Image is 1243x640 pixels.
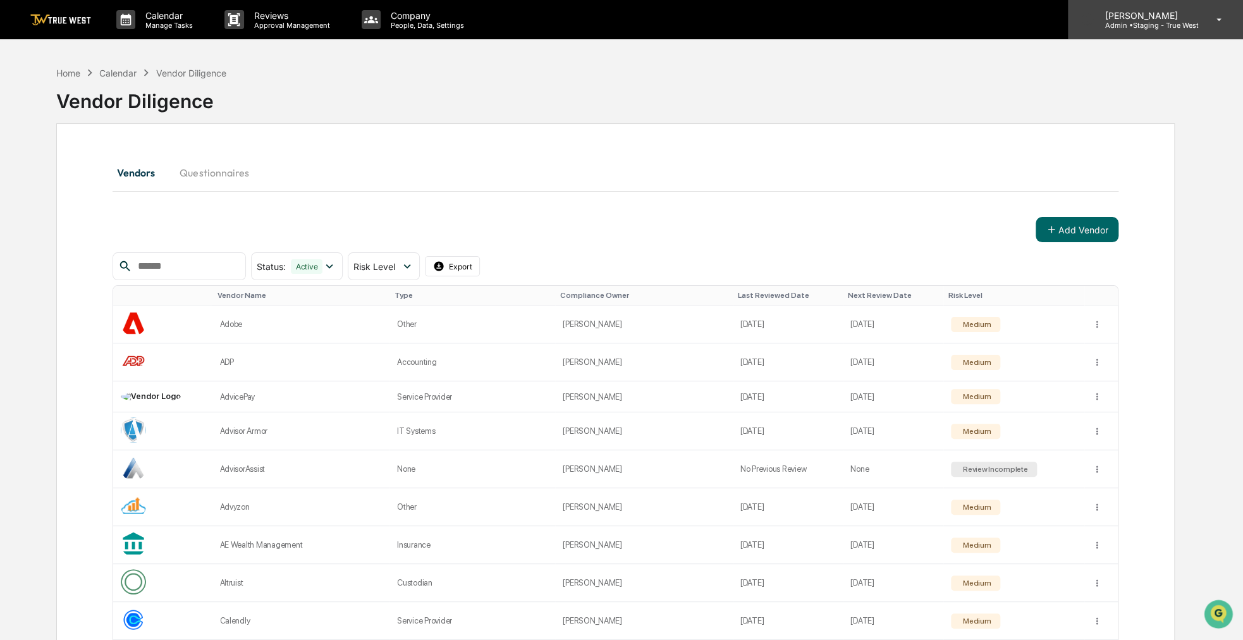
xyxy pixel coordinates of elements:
div: AdvisorAssist [219,464,382,474]
img: Vendor Logo [121,607,146,632]
td: [PERSON_NAME] [555,526,733,564]
span: Pylon [126,279,153,288]
button: Start new chat [215,100,230,115]
p: Manage Tasks [135,21,199,30]
div: Toggle SortBy [1094,291,1113,300]
div: Toggle SortBy [948,291,1080,300]
div: Medium [960,392,991,401]
span: [PERSON_NAME] [39,171,102,182]
span: Attestations [104,224,157,237]
span: Data Lookup [25,248,80,261]
iframe: Open customer support [1203,598,1237,632]
td: [DATE] [733,488,843,526]
div: Medium [960,503,991,512]
button: Add Vendor [1036,217,1118,242]
td: [DATE] [733,412,843,450]
div: Advisor Armor [219,426,382,436]
div: Medium [960,541,991,550]
td: [PERSON_NAME] [555,412,733,450]
a: 🔎Data Lookup [8,243,85,266]
p: [PERSON_NAME] [1094,10,1198,21]
button: Export [425,256,481,276]
p: Calendar [135,10,199,21]
td: Custodian [389,564,555,602]
img: Vendor Logo [121,417,146,443]
div: AdvicePay [219,392,382,402]
td: [DATE] [733,343,843,381]
div: Medium [960,427,991,436]
td: [DATE] [733,381,843,412]
button: Vendors [113,157,169,188]
a: Powered byPylon [89,278,153,288]
td: Accounting [389,343,555,381]
td: Insurance [389,526,555,564]
div: secondary tabs example [113,157,1118,188]
td: [PERSON_NAME] [555,343,733,381]
div: Calendly [219,616,382,625]
td: [PERSON_NAME] [555,488,733,526]
div: Review Incomplete [960,465,1028,474]
div: 🔎 [13,249,23,259]
td: [DATE] [843,564,943,602]
button: See all [196,137,230,152]
a: 🖐️Preclearance [8,219,87,242]
span: Status : [257,261,286,272]
td: [DATE] [733,526,843,564]
td: [DATE] [733,305,843,343]
img: Vendor Logo [121,569,146,594]
td: [PERSON_NAME] [555,450,733,488]
td: [DATE] [733,564,843,602]
td: [DATE] [843,381,943,412]
td: [DATE] [843,343,943,381]
div: Toggle SortBy [217,291,384,300]
td: None [389,450,555,488]
p: Approval Management [244,21,336,30]
span: • [105,171,109,182]
td: Other [389,305,555,343]
div: Altruist [219,578,382,588]
a: 🗄️Attestations [87,219,162,242]
div: Toggle SortBy [395,291,550,300]
div: We're available if you need us! [57,109,174,119]
div: Home [56,68,80,78]
p: Reviews [244,10,336,21]
td: [PERSON_NAME] [555,305,733,343]
div: 🗄️ [92,225,102,235]
img: Vendor Logo [121,348,146,374]
div: Active [291,259,323,274]
div: Past conversations [13,140,85,150]
td: [DATE] [843,526,943,564]
img: 1746055101610-c473b297-6a78-478c-a979-82029cc54cd1 [13,96,35,119]
td: [DATE] [733,602,843,640]
div: Medium [960,617,991,625]
td: [DATE] [843,305,943,343]
td: [PERSON_NAME] [555,381,733,412]
td: Other [389,488,555,526]
div: Toggle SortBy [848,291,938,300]
div: Toggle SortBy [560,291,728,300]
img: Sigrid Alegria [13,159,33,180]
div: Advyzon [219,502,382,512]
div: ADP [219,357,382,367]
td: No Previous Review [733,450,843,488]
button: Questionnaires [169,157,259,188]
div: Medium [960,579,991,588]
td: [DATE] [843,602,943,640]
div: Toggle SortBy [123,291,207,300]
span: [DATE] [112,171,138,182]
span: Preclearance [25,224,82,237]
td: [PERSON_NAME] [555,602,733,640]
img: 8933085812038_c878075ebb4cc5468115_72.jpg [27,96,49,119]
div: Adobe [219,319,382,329]
td: [DATE] [843,488,943,526]
div: Vendor Diligence [56,80,1175,113]
p: Company [381,10,470,21]
div: Medium [960,358,991,367]
td: Service Provider [389,602,555,640]
div: Medium [960,320,991,329]
td: [DATE] [843,412,943,450]
img: Vendor Logo [121,391,181,402]
p: People, Data, Settings [381,21,470,30]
